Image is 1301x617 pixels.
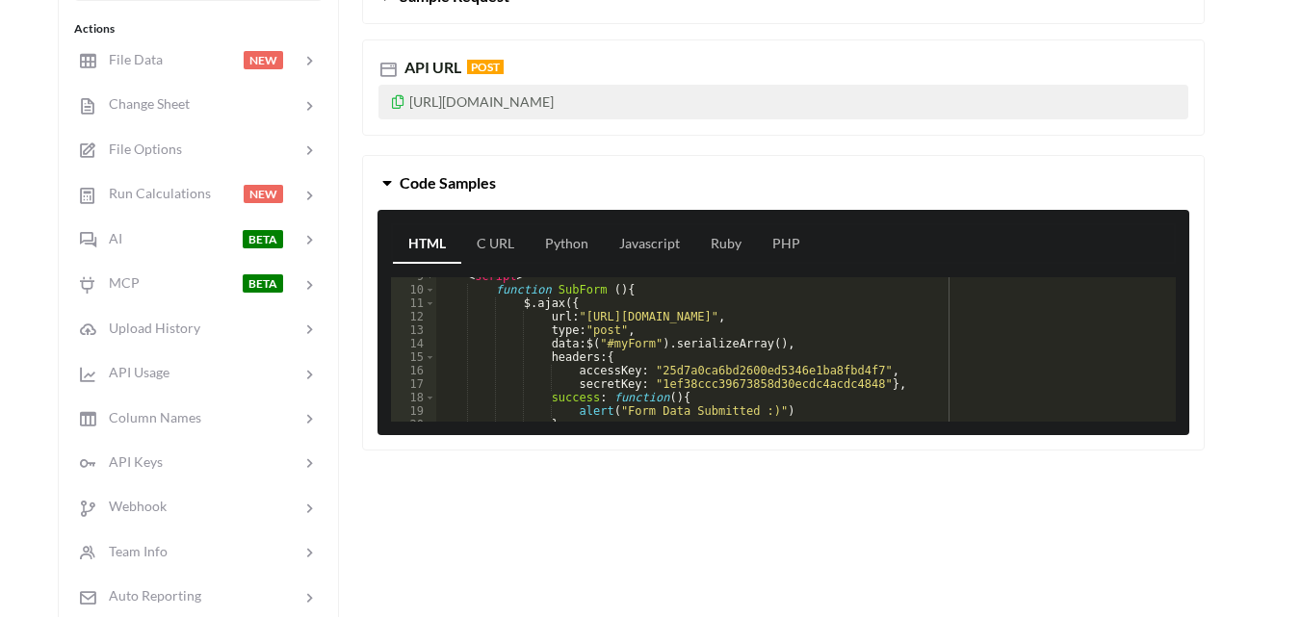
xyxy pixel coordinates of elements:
[391,296,436,310] div: 11
[97,364,169,380] span: API Usage
[467,60,504,74] span: POST
[244,185,283,203] span: NEW
[97,409,201,425] span: Column Names
[363,156,1204,210] button: Code Samples
[97,320,200,336] span: Upload History
[97,185,211,201] span: Run Calculations
[97,274,140,291] span: MCP
[391,337,436,350] div: 14
[97,543,168,559] span: Team Info
[391,310,436,323] div: 12
[243,230,283,248] span: BETA
[243,274,283,293] span: BETA
[391,350,436,364] div: 15
[393,225,461,264] a: HTML
[400,173,496,192] span: Code Samples
[378,85,1188,119] p: [URL][DOMAIN_NAME]
[391,377,436,391] div: 17
[391,283,436,296] div: 10
[97,141,182,157] span: File Options
[391,364,436,377] div: 16
[391,391,436,404] div: 18
[391,323,436,337] div: 13
[74,20,323,38] div: Actions
[97,51,163,67] span: File Data
[97,498,167,514] span: Webhook
[604,225,695,264] a: Javascript
[97,453,163,470] span: API Keys
[401,58,461,76] span: API URL
[695,225,757,264] a: Ruby
[97,95,190,112] span: Change Sheet
[244,51,283,69] span: NEW
[461,225,530,264] a: C URL
[97,587,201,604] span: Auto Reporting
[391,404,436,418] div: 19
[757,225,816,264] a: PHP
[97,230,122,246] span: AI
[391,418,436,431] div: 20
[530,225,604,264] a: Python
